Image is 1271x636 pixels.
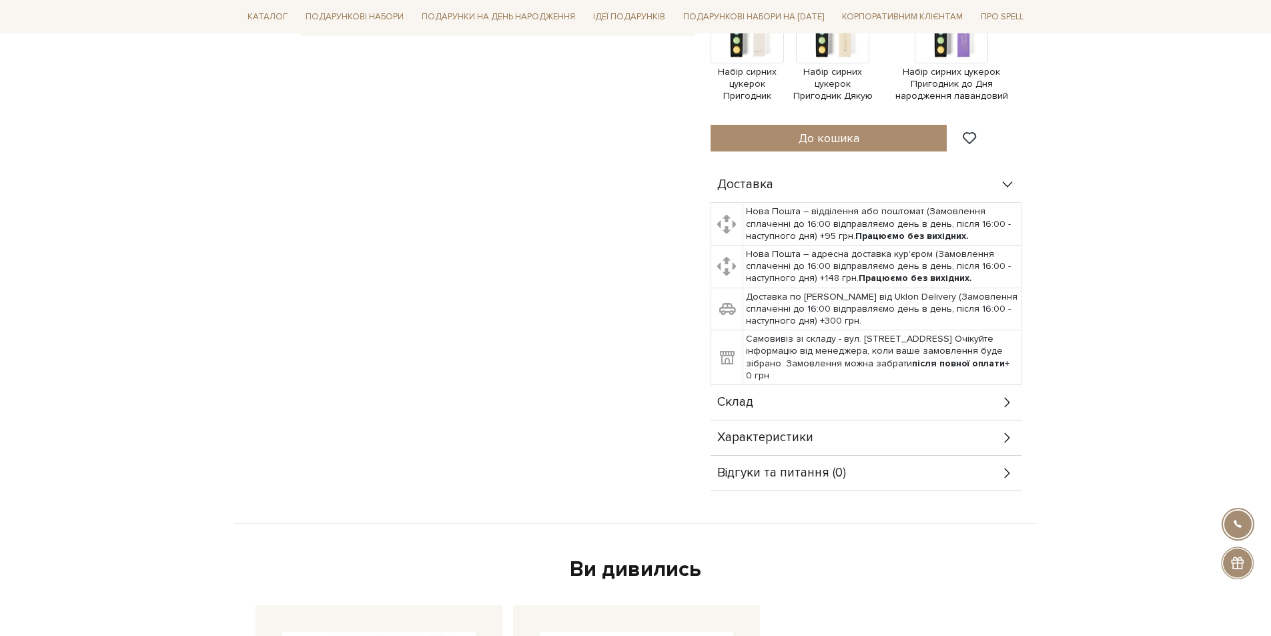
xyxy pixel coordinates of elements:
td: Доставка по [PERSON_NAME] від Uklon Delivery (Замовлення сплаченні до 16:00 відправляємо день в д... [743,288,1021,330]
a: Подарункові набори на [DATE] [678,5,829,28]
b: після повної оплати [912,358,1005,369]
span: Склад [717,396,753,408]
span: Характеристики [717,432,813,444]
td: Нова Пошта – відділення або поштомат (Замовлення сплаченні до 16:00 відправляємо день в день, піс... [743,203,1021,246]
span: Відгуки та питання (0) [717,467,846,479]
span: Набір сирних цукерок Пригодник Дякую [791,66,875,103]
a: Набір сирних цукерок Пригодник Дякую [791,20,875,102]
td: Нова Пошта – адресна доставка кур'єром (Замовлення сплаченні до 16:00 відправляємо день в день, п... [743,246,1021,288]
a: Набір сирних цукерок Пригодник [711,20,784,102]
b: Працюємо без вихідних. [855,230,969,242]
a: Каталог [242,7,293,27]
div: Ви дивились [250,556,1021,584]
a: Корпоративним клієнтам [837,5,968,28]
span: Доставка [717,179,773,191]
a: Ідеї подарунків [588,7,671,27]
td: Самовивіз зі складу - вул. [STREET_ADDRESS] Очікуйте інформацію від менеджера, коли ваше замовлен... [743,330,1021,385]
a: Набір сирних цукерок Пригодник до Дня народження лавандовий [881,20,1021,102]
button: До кошика [711,125,947,151]
a: Про Spell [975,7,1029,27]
span: Набір сирних цукерок Пригодник до Дня народження лавандовий [881,66,1021,103]
span: Набір сирних цукерок Пригодник [711,66,784,103]
b: Працюємо без вихідних. [859,272,972,284]
a: Подарункові набори [300,7,409,27]
span: До кошика [799,131,859,145]
a: Подарунки на День народження [416,7,580,27]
